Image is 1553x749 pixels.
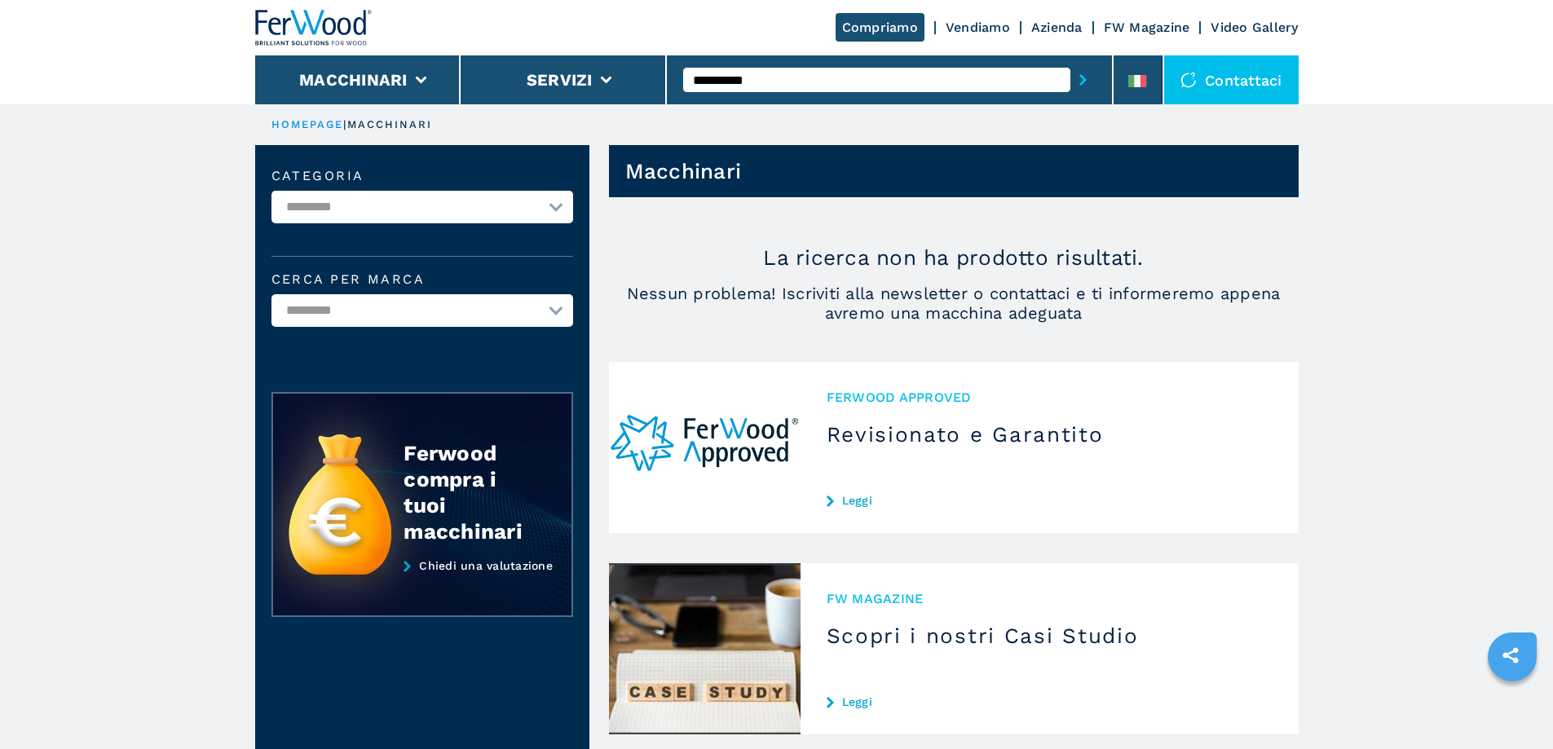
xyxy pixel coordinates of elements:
[271,118,344,130] a: HOMEPAGE
[827,623,1273,649] h3: Scopri i nostri Casi Studio
[946,20,1010,35] a: Vendiamo
[271,170,573,183] label: Categoria
[271,559,573,618] a: Chiedi una valutazione
[255,10,373,46] img: Ferwood
[827,695,1273,708] a: Leggi
[1211,20,1298,35] a: Video Gallery
[827,421,1273,447] h3: Revisionato e Garantito
[1490,635,1531,676] a: sharethis
[1180,72,1197,88] img: Contattaci
[347,117,433,132] p: macchinari
[404,440,539,544] div: Ferwood compra i tuoi macchinari
[827,494,1273,507] a: Leggi
[1031,20,1083,35] a: Azienda
[609,245,1299,271] p: La ricerca non ha prodotto risultati.
[1484,676,1541,737] iframe: Chat
[827,388,1273,407] span: Ferwood Approved
[609,362,801,533] img: Revisionato e Garantito
[527,70,593,90] button: Servizi
[1070,61,1096,99] button: submit-button
[271,273,573,286] label: Cerca per marca
[827,589,1273,608] span: FW MAGAZINE
[609,563,801,734] img: Scopri i nostri Casi Studio
[1164,55,1299,104] div: Contattaci
[625,158,742,184] h1: Macchinari
[609,284,1299,323] span: Nessun problema! Iscriviti alla newsletter o contattaci e ti informeremo appena avremo una macchi...
[836,13,924,42] a: Compriamo
[299,70,408,90] button: Macchinari
[1104,20,1190,35] a: FW Magazine
[343,118,346,130] span: |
